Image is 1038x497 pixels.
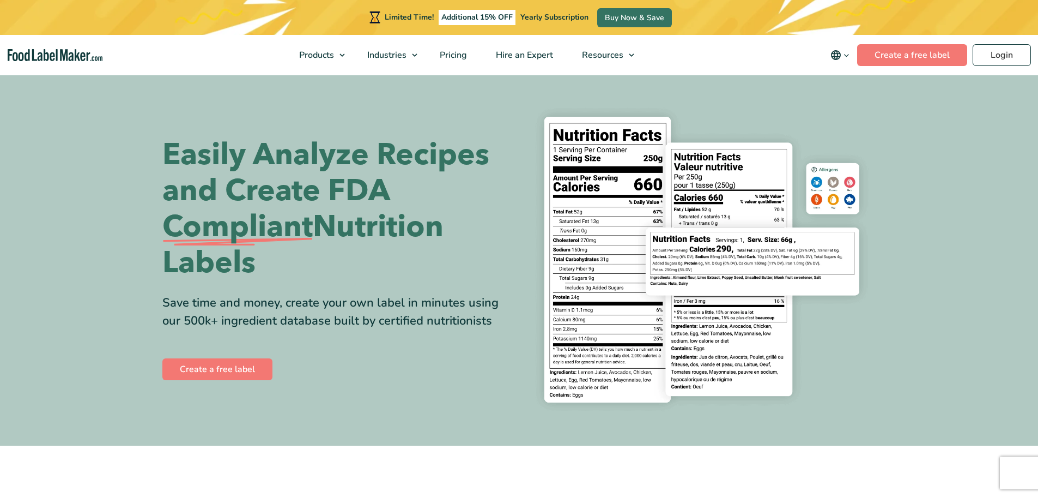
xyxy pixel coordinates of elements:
span: Products [296,49,335,61]
a: Products [285,35,350,75]
span: Yearly Subscription [520,12,588,22]
a: Industries [353,35,423,75]
a: Login [973,44,1031,66]
span: Hire an Expert [493,49,554,61]
span: Industries [364,49,408,61]
a: Resources [568,35,640,75]
a: Buy Now & Save [597,8,672,27]
a: Create a free label [162,358,272,380]
span: Resources [579,49,624,61]
h1: Easily Analyze Recipes and Create FDA Nutrition Labels [162,137,511,281]
span: Limited Time! [385,12,434,22]
div: Save time and money, create your own label in minutes using our 500k+ ingredient database built b... [162,294,511,330]
span: Pricing [436,49,468,61]
a: Pricing [426,35,479,75]
span: Compliant [162,209,313,245]
a: Hire an Expert [482,35,565,75]
a: Create a free label [857,44,967,66]
span: Additional 15% OFF [439,10,515,25]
